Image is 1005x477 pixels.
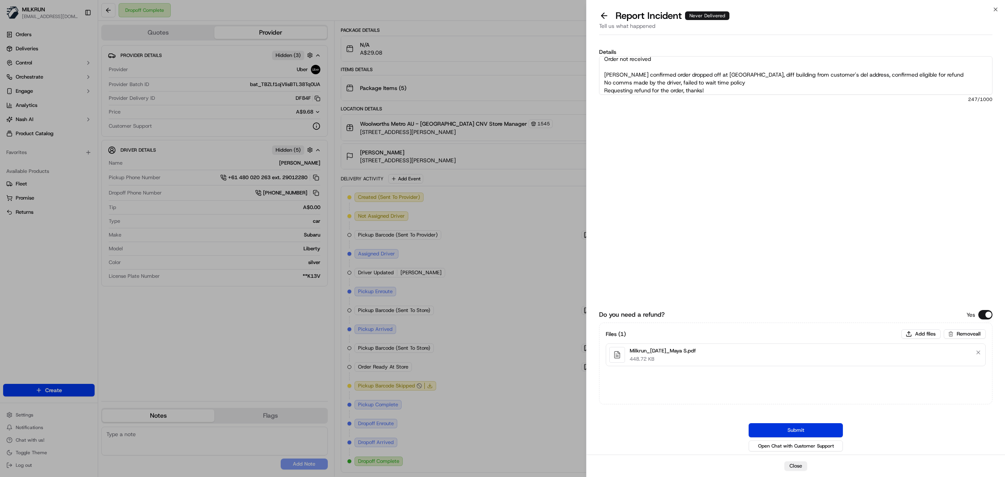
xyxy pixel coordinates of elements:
div: Tell us what happened [599,22,992,35]
button: Open Chat with Customer Support [749,440,843,451]
button: Submit [749,423,843,437]
label: Do you need a refund? [599,310,665,319]
label: Details [599,49,992,55]
button: Remove file [973,347,984,358]
h3: Files ( 1 ) [606,330,626,338]
div: Never Delivered [685,11,729,20]
button: Add files [901,329,941,339]
p: Milkrun_[DATE]_Maya S.pdf [630,347,696,355]
button: Removeall [944,329,986,339]
p: 448.72 KB [630,356,696,363]
span: 247 /1000 [599,96,992,103]
p: Report Incident [616,9,729,22]
p: Yes [967,311,975,319]
textarea: Order not received [PERSON_NAME] confirmed order dropped off at [GEOGRAPHIC_DATA], diff building ... [599,56,992,95]
button: Close [784,461,807,471]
